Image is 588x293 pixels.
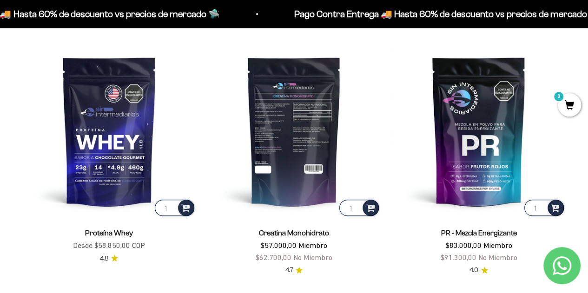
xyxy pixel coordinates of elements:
a: 0 [558,101,581,111]
a: Proteína Whey [85,229,133,237]
span: 4.0 [469,265,478,275]
span: Miembro [483,241,512,249]
a: 4.74.7 de 5.0 estrellas [285,265,303,275]
span: No Miembro [293,253,332,261]
span: 4.8 [100,254,108,264]
a: 4.04.0 de 5.0 estrellas [469,265,488,275]
span: No Miembro [478,253,517,261]
span: $83.000,00 [446,241,482,249]
a: Creatina Monohidrato [259,229,329,237]
span: $57.000,00 [261,241,297,249]
a: 4.84.8 de 5.0 estrellas [100,254,118,264]
span: $91.300,00 [441,253,476,261]
mark: 0 [553,91,564,102]
a: PR - Mezcla Energizante [441,229,517,237]
img: Creatina Monohidrato [207,44,381,218]
span: Miembro [298,241,327,249]
span: 4.7 [285,265,293,275]
sale-price: Desde $58.850,00 COP [73,240,145,252]
span: $62.700,00 [256,253,291,261]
